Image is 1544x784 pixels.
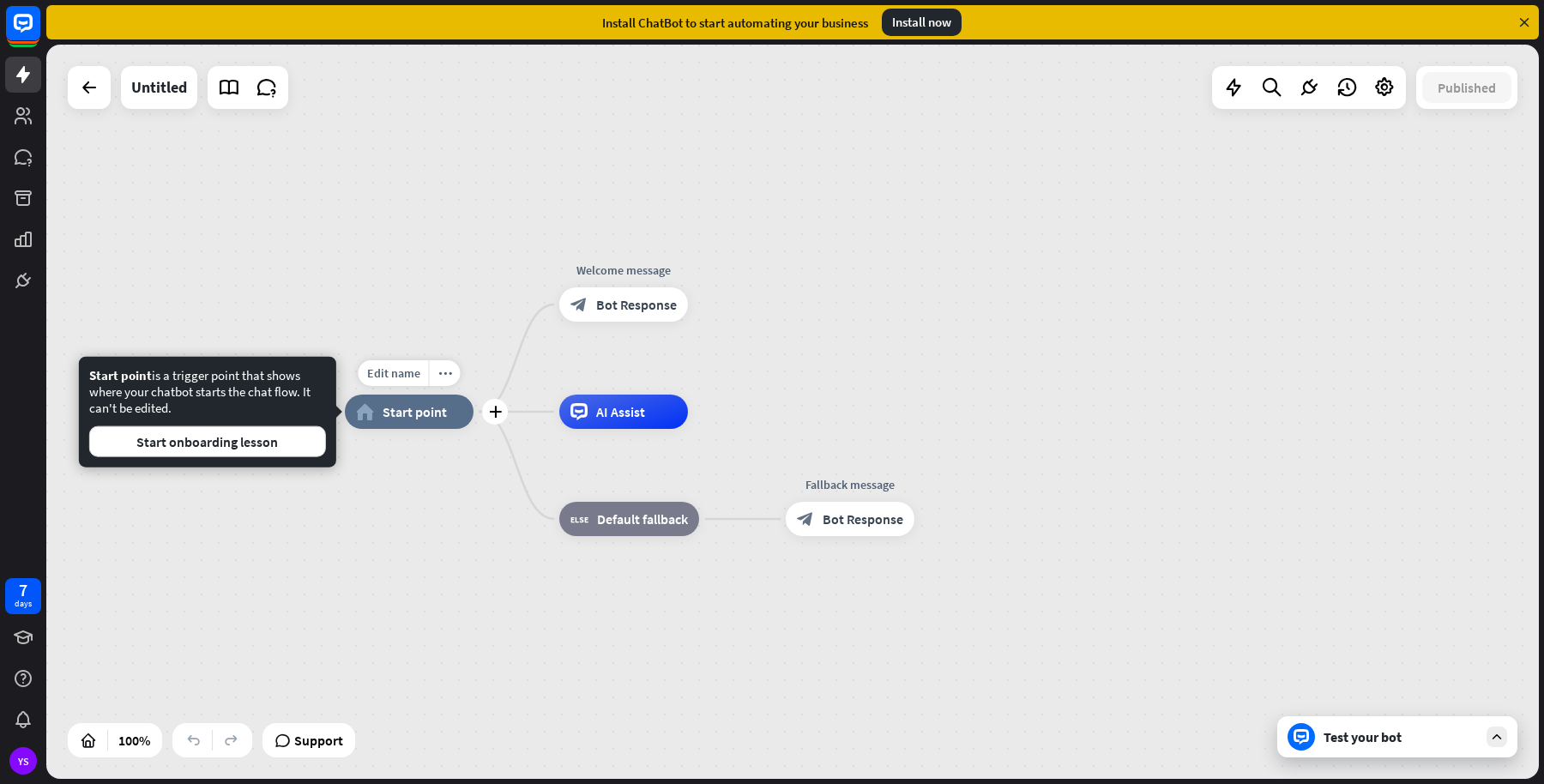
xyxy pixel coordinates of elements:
span: AI Assist [596,403,645,420]
div: Install ChatBot to start automating your business [602,15,868,31]
i: home_2 [356,403,374,420]
div: Test your bot [1324,728,1478,745]
a: 7 days [5,578,41,614]
i: plus [489,406,502,418]
i: block_bot_response [570,296,588,313]
i: block_bot_response [797,510,814,528]
div: 7 [19,582,27,598]
i: block_fallback [570,510,588,528]
span: Default fallback [597,510,688,528]
div: 100% [113,727,155,754]
span: Edit name [367,365,420,381]
span: Bot Response [596,296,677,313]
div: days [15,598,32,610]
div: is a trigger point that shows where your chatbot starts the chat flow. It can't be edited. [89,367,326,457]
button: Open LiveChat chat widget [14,7,65,58]
div: Untitled [131,66,187,109]
div: Fallback message [773,476,927,493]
div: YS [9,747,37,775]
span: Bot Response [823,510,903,528]
button: Start onboarding lesson [89,426,326,457]
button: Published [1422,72,1511,103]
span: Start point [89,367,152,383]
div: Install now [882,9,962,36]
div: Welcome message [546,262,701,279]
span: Support [294,727,343,754]
i: more_horiz [438,367,452,380]
span: Start point [383,403,447,420]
